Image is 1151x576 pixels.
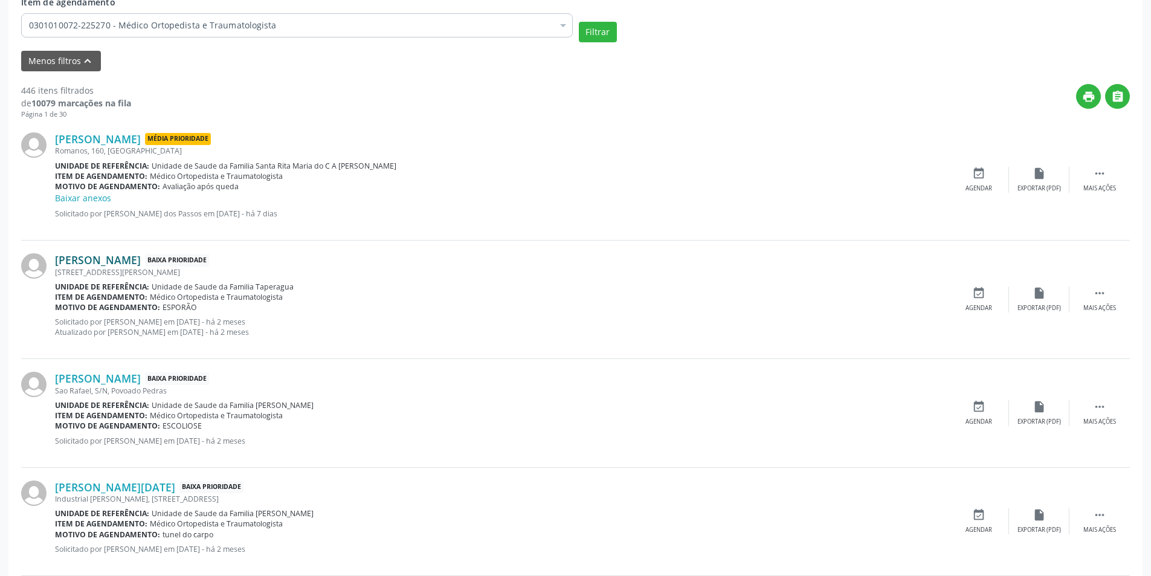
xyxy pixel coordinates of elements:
span: Unidade de Saude da Familia [PERSON_NAME] [152,508,314,519]
b: Unidade de referência: [55,508,149,519]
div: Agendar [966,184,992,193]
b: Unidade de referência: [55,400,149,410]
span: Médico Ortopedista e Traumatologista [150,171,283,181]
div: Romanos, 160, [GEOGRAPHIC_DATA] [55,146,949,156]
span: Unidade de Saude da Familia [PERSON_NAME] [152,400,314,410]
div: 446 itens filtrados [21,84,131,97]
i: event_available [972,286,985,300]
i: insert_drive_file [1033,167,1046,180]
i: insert_drive_file [1033,400,1046,413]
i:  [1093,167,1106,180]
i: event_available [972,400,985,413]
i: event_available [972,167,985,180]
i: print [1082,90,1095,103]
i: event_available [972,508,985,522]
i:  [1093,508,1106,522]
div: de [21,97,131,109]
p: Solicitado por [PERSON_NAME] em [DATE] - há 2 meses [55,544,949,554]
div: Mais ações [1083,184,1116,193]
span: Médico Ortopedista e Traumatologista [150,410,283,421]
i:  [1093,400,1106,413]
i: insert_drive_file [1033,508,1046,522]
b: Item de agendamento: [55,292,147,302]
span: ESCOLIOSE [163,421,202,431]
p: Solicitado por [PERSON_NAME] em [DATE] - há 2 meses Atualizado por [PERSON_NAME] em [DATE] - há 2... [55,317,949,337]
div: [STREET_ADDRESS][PERSON_NAME] [55,267,949,277]
div: Mais ações [1083,418,1116,426]
div: Página 1 de 30 [21,109,131,120]
div: Mais ações [1083,526,1116,534]
b: Item de agendamento: [55,410,147,421]
a: [PERSON_NAME][DATE] [55,481,175,494]
div: Agendar [966,304,992,312]
strong: 10079 marcações na fila [31,97,131,109]
b: Motivo de agendamento: [55,421,160,431]
i: keyboard_arrow_up [81,54,94,68]
span: tunel do carpo [163,529,213,540]
span: Baixa Prioridade [145,372,209,385]
img: img [21,132,47,158]
div: Mais ações [1083,304,1116,312]
button:  [1105,84,1130,109]
div: Exportar (PDF) [1017,418,1061,426]
i:  [1111,90,1124,103]
div: Agendar [966,418,992,426]
b: Unidade de referência: [55,282,149,292]
b: Item de agendamento: [55,171,147,181]
i: insert_drive_file [1033,286,1046,300]
div: Agendar [966,526,992,534]
p: Solicitado por [PERSON_NAME] em [DATE] - há 2 meses [55,436,949,446]
img: img [21,253,47,279]
b: Motivo de agendamento: [55,302,160,312]
span: Médico Ortopedista e Traumatologista [150,519,283,529]
div: Sao Rafael, S/N, Povoado Pedras [55,386,949,396]
button: Filtrar [579,22,617,42]
div: Exportar (PDF) [1017,304,1061,312]
b: Unidade de referência: [55,161,149,171]
span: Unidade de Saude da Familia Santa Rita Maria do C A [PERSON_NAME] [152,161,396,171]
a: [PERSON_NAME] [55,372,141,385]
b: Item de agendamento: [55,519,147,529]
span: Baixa Prioridade [179,481,243,494]
span: Média Prioridade [145,133,211,146]
a: Baixar anexos [55,192,111,204]
span: ESPORÃO [163,302,197,312]
img: img [21,372,47,397]
div: Exportar (PDF) [1017,184,1061,193]
button: Menos filtroskeyboard_arrow_up [21,51,101,72]
span: Baixa Prioridade [145,254,209,267]
div: Industrial [PERSON_NAME], [STREET_ADDRESS] [55,494,949,504]
b: Motivo de agendamento: [55,181,160,192]
button: print [1076,84,1101,109]
i:  [1093,286,1106,300]
span: 0301010072-225270 - Médico Ortopedista e Traumatologista [29,19,553,31]
b: Motivo de agendamento: [55,529,160,540]
span: Unidade de Saude da Familia Taperagua [152,282,294,292]
span: Médico Ortopedista e Traumatologista [150,292,283,302]
img: img [21,481,47,506]
a: [PERSON_NAME] [55,253,141,267]
a: [PERSON_NAME] [55,132,141,146]
div: Exportar (PDF) [1017,526,1061,534]
span: Avaliação após queda [163,181,239,192]
p: Solicitado por [PERSON_NAME] dos Passos em [DATE] - há 7 dias [55,209,949,219]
